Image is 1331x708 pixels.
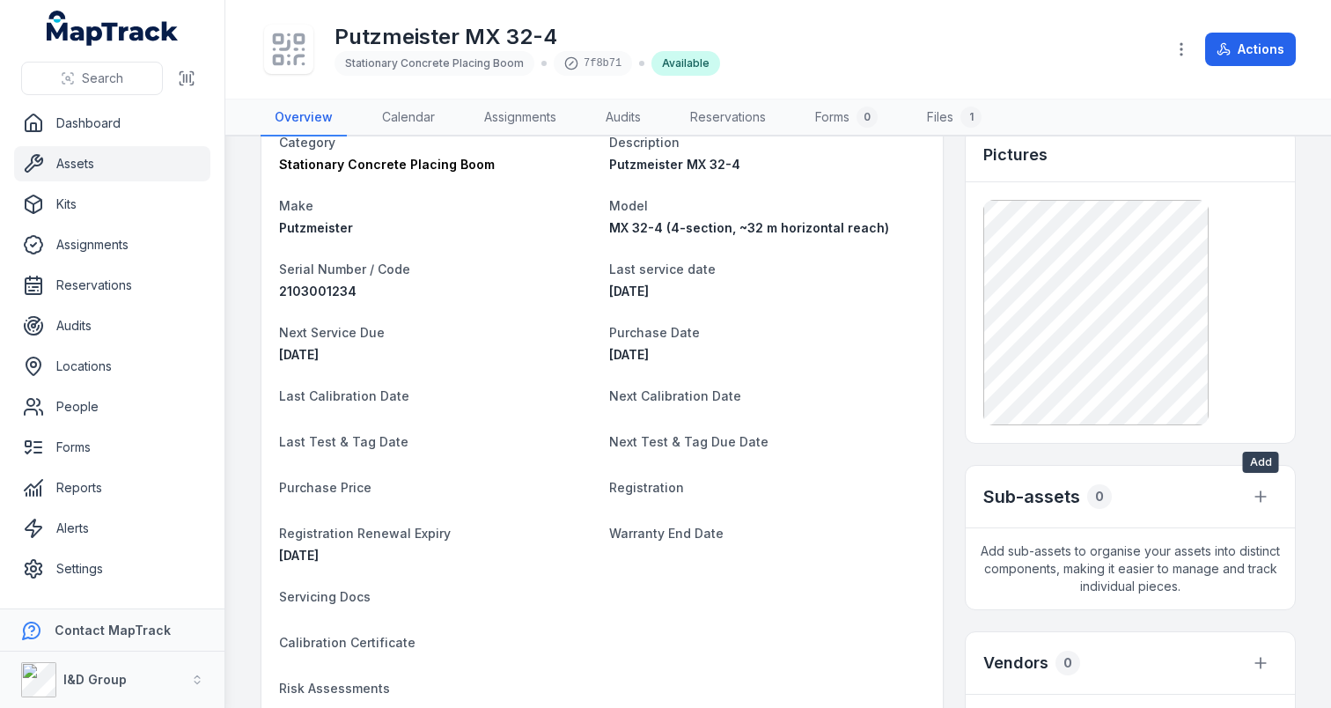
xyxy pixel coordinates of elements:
span: Risk Assessments [279,681,390,696]
span: Search [82,70,123,87]
span: Next Service Due [279,325,385,340]
span: Registration Renewal Expiry [279,526,451,541]
span: [DATE] [279,347,319,362]
a: Files1 [913,100,996,136]
a: Kits [14,187,210,222]
span: Servicing Docs [279,589,371,604]
time: 02/04/2026, 12:00:00 am [279,347,319,362]
div: 0 [1087,484,1112,509]
a: Reservations [14,268,210,303]
span: Model [609,198,648,213]
span: Serial Number / Code [279,262,410,277]
a: Dashboard [14,106,210,141]
a: Forms0 [801,100,892,136]
h3: Vendors [983,651,1048,675]
a: Audits [592,100,655,136]
a: Audits [14,308,210,343]
span: Next Test & Tag Due Date [609,434,768,449]
button: Search [21,62,163,95]
span: Category [279,135,335,150]
span: Calibration Certificate [279,635,415,650]
time: 20/11/2025, 12:00:00 am [279,548,319,563]
a: Reservations [676,100,780,136]
a: People [14,389,210,424]
div: Available [651,51,720,76]
a: Overview [261,100,347,136]
time: 03/04/2023, 12:00:00 am [609,347,649,362]
a: MapTrack [47,11,179,46]
span: Registration [609,480,684,495]
span: [DATE] [609,284,649,299]
span: [DATE] [279,548,319,563]
div: 0 [857,107,878,128]
a: Reports [14,470,210,505]
h1: Putzmeister MX 32-4 [335,23,720,51]
div: 1 [960,107,982,128]
strong: I&D Group [63,672,127,687]
span: Putzmeister [279,220,353,235]
span: Last Test & Tag Date [279,434,408,449]
h3: Pictures [983,143,1048,167]
span: Warranty End Date [609,526,724,541]
span: Purchase Date [609,325,700,340]
span: Putzmeister MX 32-4 [609,157,740,172]
div: 7f8b71 [554,51,632,76]
span: Add sub-assets to organise your assets into distinct components, making it easier to manage and t... [966,528,1295,609]
span: Description [609,135,680,150]
a: Locations [14,349,210,384]
time: 02/04/2025, 12:00:00 am [609,284,649,299]
span: Stationary Concrete Placing Boom [279,157,495,172]
strong: Contact MapTrack [55,623,171,638]
span: [DATE] [609,347,649,362]
a: Calendar [368,100,449,136]
a: Forms [14,430,210,465]
a: Alerts [14,511,210,546]
a: Assets [14,146,210,181]
span: Make [279,198,313,213]
button: Actions [1205,33,1296,66]
div: 0 [1055,651,1080,675]
span: Next Calibration Date [609,388,741,403]
a: Settings [14,551,210,586]
span: MX 32-4 (4-section, ~32 m horizontal reach) [609,220,889,235]
h2: Sub-assets [983,484,1080,509]
a: Assignments [14,227,210,262]
span: 2103001234 [279,284,357,299]
span: Add [1243,452,1279,473]
span: Last service date [609,262,716,277]
span: Last Calibration Date [279,388,409,403]
span: Stationary Concrete Placing Boom [345,56,524,70]
span: Purchase Price [279,480,371,495]
a: Assignments [470,100,570,136]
